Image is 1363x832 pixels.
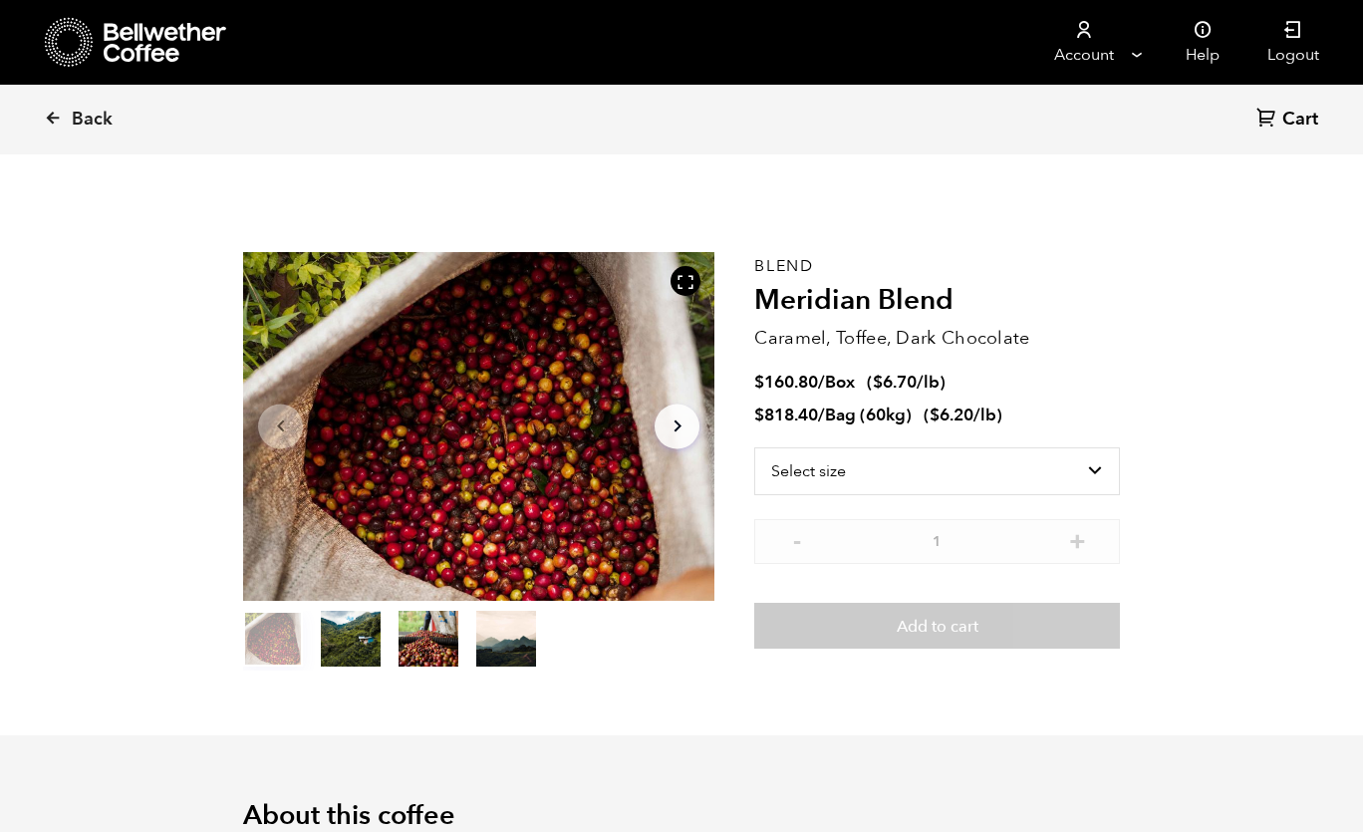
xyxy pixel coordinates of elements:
span: ( ) [924,404,1002,426]
span: Box [825,371,855,394]
bdi: 6.70 [873,371,917,394]
span: $ [754,404,764,426]
h2: About this coffee [243,800,1120,832]
bdi: 818.40 [754,404,818,426]
p: Caramel, Toffee, Dark Chocolate [754,325,1120,352]
span: Cart [1282,108,1318,132]
span: / [818,371,825,394]
span: /lb [973,404,996,426]
span: $ [930,404,940,426]
button: + [1065,529,1090,549]
bdi: 6.20 [930,404,973,426]
span: ( ) [867,371,946,394]
span: Bag (60kg) [825,404,912,426]
button: - [784,529,809,549]
span: Back [72,108,113,132]
span: $ [754,371,764,394]
span: $ [873,371,883,394]
span: /lb [917,371,940,394]
bdi: 160.80 [754,371,818,394]
h2: Meridian Blend [754,284,1120,318]
a: Cart [1256,107,1323,134]
span: / [818,404,825,426]
button: Add to cart [754,603,1120,649]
